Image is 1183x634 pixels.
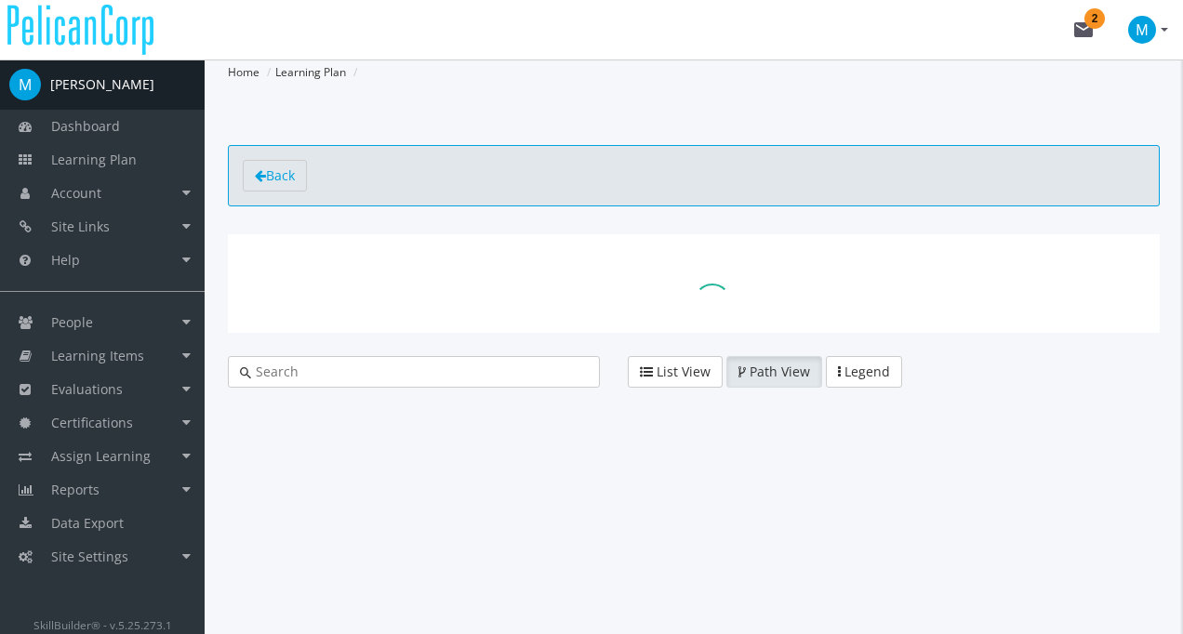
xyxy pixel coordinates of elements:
[844,363,890,380] span: Legend
[51,414,133,431] span: Certifications
[251,363,588,381] input: Search
[51,151,137,168] span: Learning Plan
[51,447,151,465] span: Assign Learning
[228,234,1160,333] section: Learning Path Information
[51,347,144,364] span: Learning Items
[228,64,259,80] a: Home
[51,117,120,135] span: Dashboard
[266,166,295,184] span: Back
[228,59,1160,86] nav: Breadcrumbs
[657,363,711,380] span: List View
[51,481,100,498] span: Reports
[228,145,1160,206] section: toolbar
[750,363,810,380] span: Path View
[51,514,124,532] span: Data Export
[50,75,154,94] div: [PERSON_NAME]
[51,184,101,202] span: Account
[1072,19,1095,41] mat-icon: mail
[51,218,110,235] span: Site Links
[243,160,307,192] a: Back
[51,251,80,269] span: Help
[51,548,128,565] span: Site Settings
[275,64,346,80] a: Learning Plan
[33,617,172,632] small: SkillBuilder® - v.5.25.273.1
[1128,16,1156,44] span: M
[51,313,93,331] span: People
[9,69,41,100] span: M
[51,380,123,398] span: Evaluations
